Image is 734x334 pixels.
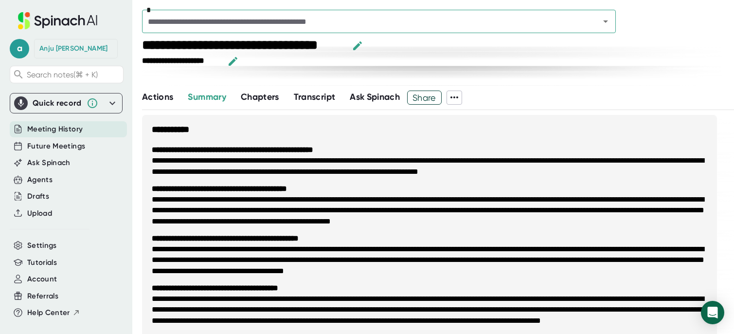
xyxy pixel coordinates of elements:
[188,92,226,102] span: Summary
[27,157,71,168] button: Ask Spinach
[599,15,612,28] button: Open
[241,92,279,102] span: Chapters
[294,91,336,104] button: Transcript
[350,92,400,102] span: Ask Spinach
[241,91,279,104] button: Chapters
[14,93,118,113] div: Quick record
[701,301,724,324] div: Open Intercom Messenger
[142,91,173,104] button: Actions
[27,274,57,285] button: Account
[188,91,226,104] button: Summary
[142,92,173,102] span: Actions
[27,257,57,268] button: Tutorials
[27,307,80,318] button: Help Center
[27,191,49,202] button: Drafts
[27,141,85,152] button: Future Meetings
[27,208,52,219] button: Upload
[39,44,107,53] div: Anju Shivaram
[27,307,70,318] span: Help Center
[27,70,98,79] span: Search notes (⌘ + K)
[350,91,400,104] button: Ask Spinach
[408,89,441,106] span: Share
[33,98,82,108] div: Quick record
[27,174,53,186] button: Agents
[27,291,58,302] button: Referrals
[27,124,83,135] button: Meeting History
[407,91,442,105] button: Share
[294,92,336,102] span: Transcript
[27,240,57,251] button: Settings
[10,39,29,58] span: a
